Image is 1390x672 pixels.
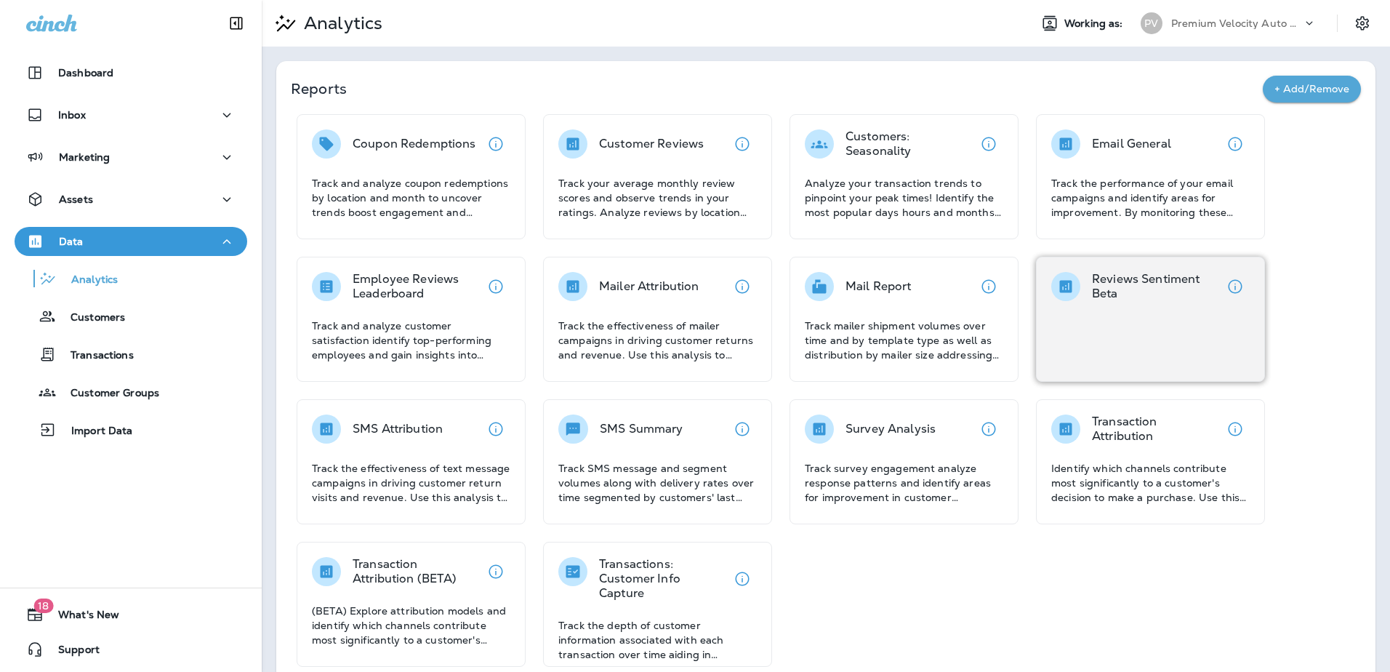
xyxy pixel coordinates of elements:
[481,415,510,444] button: View details
[558,319,757,362] p: Track the effectiveness of mailer campaigns in driving customer returns and revenue. Use this ana...
[15,227,247,256] button: Data
[44,644,100,661] span: Support
[312,461,510,505] p: Track the effectiveness of text message campaigns in driving customer return visits and revenue. ...
[15,301,247,332] button: Customers
[974,415,1003,444] button: View details
[15,635,247,664] button: Support
[1092,137,1171,151] p: Email General
[1221,415,1250,444] button: View details
[56,311,125,325] p: Customers
[728,564,757,593] button: View details
[59,193,93,205] p: Assets
[481,129,510,159] button: View details
[15,58,247,87] button: Dashboard
[845,129,974,159] p: Customers: Seasonality
[728,415,757,444] button: View details
[44,609,119,626] span: What's New
[15,415,247,445] button: Import Data
[15,600,247,629] button: 18What's New
[15,100,247,129] button: Inbox
[15,377,247,407] button: Customer Groups
[312,319,510,362] p: Track and analyze customer satisfaction identify top-performing employees and gain insights into ...
[1141,12,1162,34] div: PV
[216,9,257,38] button: Collapse Sidebar
[599,279,699,294] p: Mailer Attribution
[845,422,936,436] p: Survey Analysis
[353,137,476,151] p: Coupon Redemptions
[312,176,510,220] p: Track and analyze coupon redemptions by location and month to uncover trends boost engagement and...
[33,599,53,613] span: 18
[805,461,1003,505] p: Track survey engagement analyze response patterns and identify areas for improvement in customer ...
[57,273,118,287] p: Analytics
[1221,272,1250,301] button: View details
[845,279,912,294] p: Mail Report
[558,176,757,220] p: Track your average monthly review scores and observe trends in your ratings. Analyze reviews by l...
[481,272,510,301] button: View details
[58,109,86,121] p: Inbox
[1092,415,1221,444] p: Transaction Attribution
[1051,176,1250,220] p: Track the performance of your email campaigns and identify areas for improvement. By monitoring t...
[1221,129,1250,159] button: View details
[1263,76,1361,103] button: + Add/Remove
[15,185,247,214] button: Assets
[599,557,728,601] p: Transactions: Customer Info Capture
[298,12,382,34] p: Analytics
[558,461,757,505] p: Track SMS message and segment volumes along with delivery rates over time segmented by customers'...
[974,272,1003,301] button: View details
[1171,17,1302,29] p: Premium Velocity Auto dba Jiffy Lube
[59,151,110,163] p: Marketing
[728,272,757,301] button: View details
[57,425,133,439] p: Import Data
[15,263,247,294] button: Analytics
[291,79,1263,99] p: Reports
[353,272,481,301] p: Employee Reviews Leaderboard
[481,557,510,586] button: View details
[558,618,757,662] p: Track the depth of customer information associated with each transaction over time aiding in asse...
[353,557,481,586] p: Transaction Attribution (BETA)
[56,349,134,363] p: Transactions
[728,129,757,159] button: View details
[312,604,510,647] p: (BETA) Explore attribution models and identify which channels contribute most significantly to a ...
[805,319,1003,362] p: Track mailer shipment volumes over time and by template type as well as distribution by mailer si...
[59,236,84,247] p: Data
[58,67,113,79] p: Dashboard
[1349,10,1375,36] button: Settings
[974,129,1003,159] button: View details
[15,143,247,172] button: Marketing
[1064,17,1126,30] span: Working as:
[15,339,247,369] button: Transactions
[56,387,159,401] p: Customer Groups
[1051,461,1250,505] p: Identify which channels contribute most significantly to a customer's decision to make a purchase...
[599,137,704,151] p: Customer Reviews
[805,176,1003,220] p: Analyze your transaction trends to pinpoint your peak times! Identify the most popular days hours...
[353,422,443,436] p: SMS Attribution
[1092,272,1221,301] p: Reviews Sentiment Beta
[600,422,683,436] p: SMS Summary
